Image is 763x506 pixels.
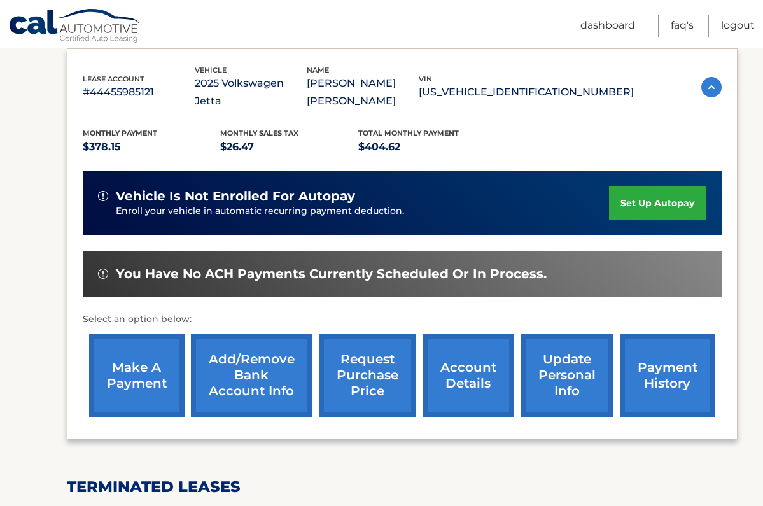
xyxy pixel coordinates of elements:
p: $404.62 [358,138,496,156]
a: update personal info [521,334,613,417]
img: alert-white.svg [98,269,108,279]
a: Cal Automotive [8,8,142,45]
p: [PERSON_NAME] [PERSON_NAME] [307,74,419,110]
span: Total Monthly Payment [358,129,459,137]
img: alert-white.svg [98,191,108,201]
a: payment history [620,334,715,417]
a: account details [423,334,514,417]
span: You have no ACH payments currently scheduled or in process. [116,266,547,282]
p: 2025 Volkswagen Jetta [195,74,307,110]
img: accordion-active.svg [701,77,722,97]
span: vehicle is not enrolled for autopay [116,188,355,204]
p: $26.47 [220,138,358,156]
a: request purchase price [319,334,416,417]
a: set up autopay [609,186,706,220]
span: vin [419,74,432,83]
span: name [307,66,329,74]
a: make a payment [89,334,185,417]
p: #44455985121 [83,83,195,101]
a: FAQ's [671,15,694,37]
h2: terminated leases [67,477,738,496]
span: Monthly sales Tax [220,129,298,137]
p: Select an option below: [83,312,722,327]
p: Enroll your vehicle in automatic recurring payment deduction. [116,204,610,218]
a: Add/Remove bank account info [191,334,312,417]
a: Logout [721,15,755,37]
span: lease account [83,74,144,83]
a: Dashboard [580,15,635,37]
p: [US_VEHICLE_IDENTIFICATION_NUMBER] [419,83,634,101]
p: $378.15 [83,138,221,156]
span: vehicle [195,66,227,74]
span: Monthly Payment [83,129,157,137]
